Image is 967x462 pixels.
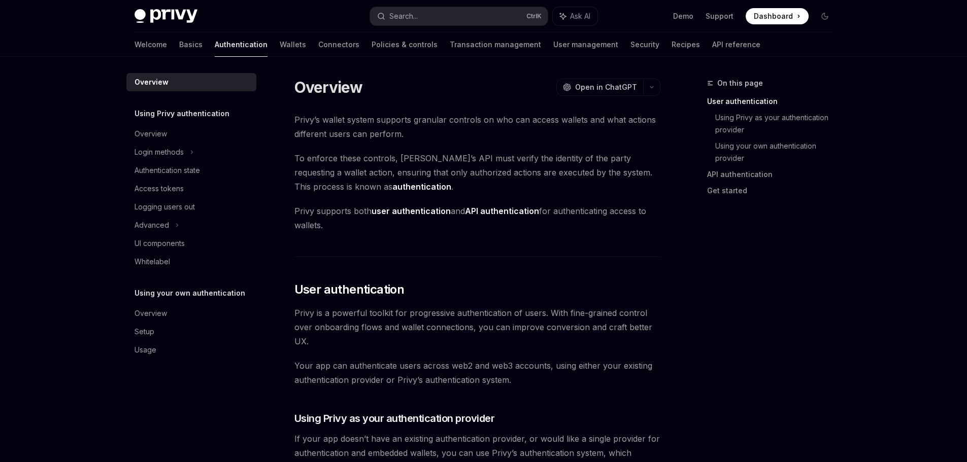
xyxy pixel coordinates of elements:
button: Toggle dark mode [817,8,833,24]
a: Recipes [672,32,700,57]
div: Logging users out [135,201,195,213]
a: Overview [126,304,256,323]
div: UI components [135,237,185,250]
div: Advanced [135,219,169,231]
strong: user authentication [372,206,451,216]
a: UI components [126,234,256,253]
a: Overview [126,125,256,143]
a: User management [553,32,618,57]
div: Authentication state [135,164,200,176]
a: Welcome [135,32,167,57]
img: dark logo [135,9,197,23]
a: Setup [126,323,256,341]
span: Using Privy as your authentication provider [294,411,495,425]
a: Demo [673,11,693,21]
a: Logging users out [126,198,256,216]
a: API authentication [707,166,841,183]
div: Overview [135,307,167,319]
a: Whitelabel [126,253,256,271]
span: Privy is a powerful toolkit for progressive authentication of users. With fine-grained control ov... [294,306,660,348]
button: Search...CtrlK [370,7,548,25]
a: Transaction management [450,32,541,57]
button: Open in ChatGPT [556,79,643,96]
span: Privy supports both and for authenticating access to wallets. [294,204,660,232]
div: Access tokens [135,183,184,195]
div: Login methods [135,146,184,158]
span: Privy’s wallet system supports granular controls on who can access wallets and what actions diffe... [294,113,660,141]
div: Whitelabel [135,256,170,268]
a: Get started [707,183,841,199]
div: Search... [389,10,418,22]
div: Setup [135,326,154,338]
a: Overview [126,73,256,91]
a: Security [630,32,659,57]
a: Policies & controls [372,32,438,57]
a: Basics [179,32,203,57]
a: Connectors [318,32,359,57]
span: Your app can authenticate users across web2 and web3 accounts, using either your existing authent... [294,359,660,387]
div: Overview [135,76,169,88]
a: User authentication [707,93,841,110]
strong: API authentication [465,206,539,216]
a: Dashboard [746,8,809,24]
a: Authentication [215,32,268,57]
span: User authentication [294,281,405,298]
a: Support [706,11,733,21]
a: Authentication state [126,161,256,180]
a: Wallets [280,32,306,57]
button: Ask AI [553,7,597,25]
h5: Using your own authentication [135,287,245,299]
a: Access tokens [126,180,256,198]
span: Open in ChatGPT [575,82,637,92]
span: Ask AI [570,11,590,21]
h1: Overview [294,78,363,96]
a: API reference [712,32,760,57]
span: Ctrl K [526,12,542,20]
span: To enforce these controls, [PERSON_NAME]’s API must verify the identity of the party requesting a... [294,151,660,194]
div: Usage [135,344,156,356]
h5: Using Privy authentication [135,108,229,120]
a: Using your own authentication provider [715,138,841,166]
span: On this page [717,77,763,89]
div: Overview [135,128,167,140]
a: Usage [126,341,256,359]
span: Dashboard [754,11,793,21]
strong: authentication [392,182,451,192]
a: Using Privy as your authentication provider [715,110,841,138]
